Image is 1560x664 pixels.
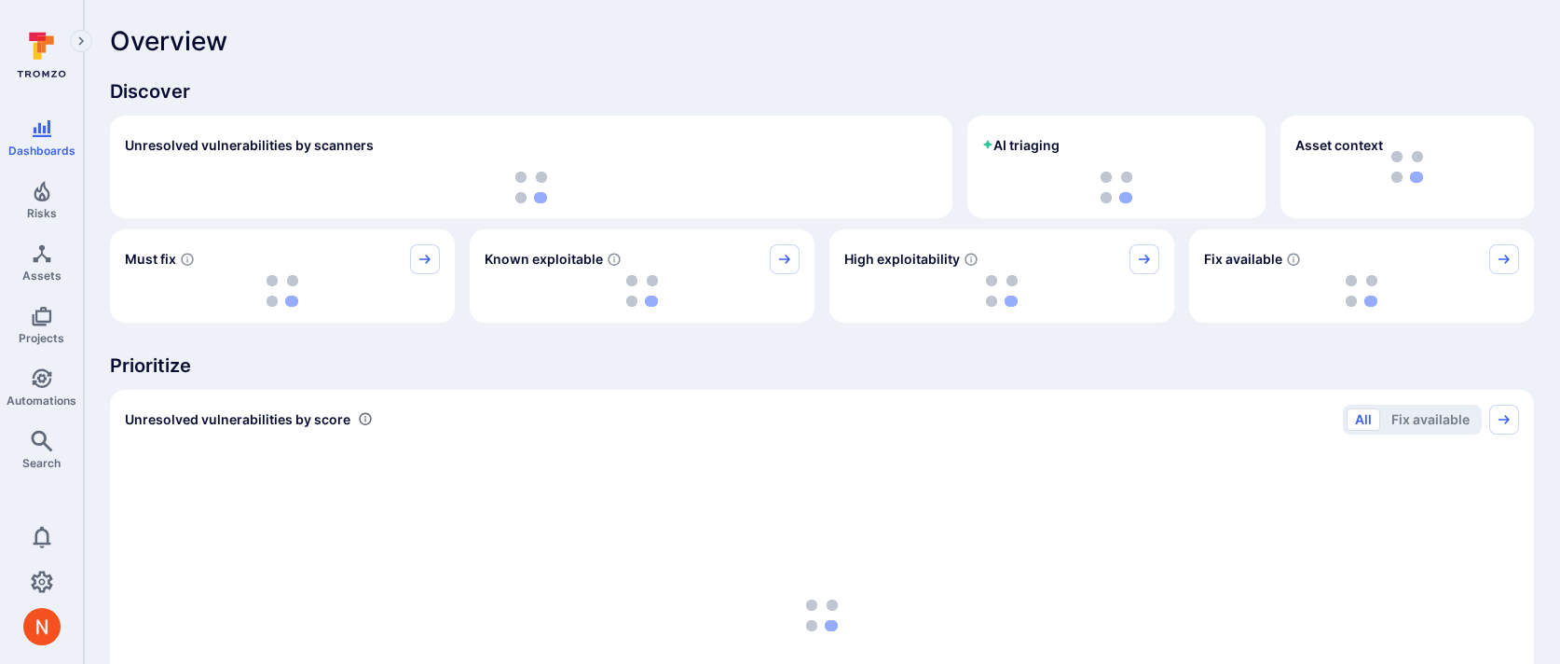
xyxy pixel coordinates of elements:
div: loading spinner [982,172,1251,203]
span: High exploitability [844,250,960,269]
span: Unresolved vulnerabilities by score [125,410,350,429]
div: loading spinner [844,274,1159,308]
span: Search [22,456,61,470]
div: Known exploitable [470,229,814,323]
div: loading spinner [125,172,937,203]
span: Known exploitable [485,250,603,269]
div: loading spinner [485,274,800,308]
span: Risks [27,206,57,220]
svg: Vulnerabilities with fix available [1286,252,1301,267]
svg: Confirmed exploitable by KEV [607,252,622,267]
div: Number of vulnerabilities in status 'Open' 'Triaged' and 'In process' grouped by score [358,409,373,429]
img: Loading... [515,172,547,203]
img: Loading... [806,600,838,631]
div: Neeren Patki [23,608,61,645]
span: Automations [7,394,76,408]
span: Fix available [1204,250,1282,269]
div: Must fix [110,229,455,323]
span: Must fix [125,250,176,269]
span: Asset context [1295,136,1383,155]
i: Expand navigation menu [75,34,88,49]
svg: EPSS score ≥ 0.7 [964,252,978,267]
h2: Unresolved vulnerabilities by scanners [125,136,374,155]
img: Loading... [1101,172,1132,203]
span: Prioritize [110,353,1534,379]
h2: AI triaging [982,136,1060,155]
div: loading spinner [125,274,440,308]
div: Fix available [1189,229,1534,323]
img: Loading... [1346,275,1377,307]
span: Assets [22,269,62,283]
span: Projects [19,331,64,345]
button: Fix available [1383,408,1478,431]
img: Loading... [267,275,298,307]
img: Loading... [626,275,658,307]
svg: Risk score >=40 , missed SLA [180,252,195,267]
div: loading spinner [1204,274,1519,308]
img: Loading... [986,275,1018,307]
button: All [1347,408,1380,431]
span: Discover [110,78,1534,104]
span: Dashboards [8,144,75,158]
span: Overview [110,26,227,56]
img: ACg8ocIprwjrgDQnDsNSk9Ghn5p5-B8DpAKWoJ5Gi9syOE4K59tr4Q=s96-c [23,608,61,645]
div: High exploitability [829,229,1174,323]
button: Expand navigation menu [70,30,92,52]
